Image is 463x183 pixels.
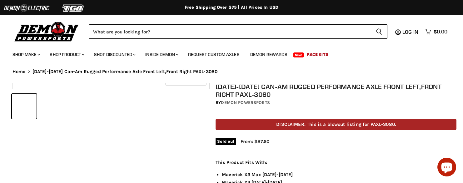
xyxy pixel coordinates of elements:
li: Maverick X3 Max [DATE]-[DATE] [222,171,456,178]
span: From: $87.60 [241,139,269,144]
inbox-online-store-chat: Shopify online store chat [436,158,458,178]
form: Product [89,24,387,39]
a: Shop Make [8,48,44,61]
a: Race Kits [302,48,333,61]
img: TGB Logo 2 [50,2,97,14]
a: Inside Demon [141,48,182,61]
span: $0.00 [434,29,447,35]
h1: [DATE]-[DATE] Can-Am Rugged Performance Axle Front Left,Front Right PAXL-3080 [216,83,456,98]
span: New! [293,52,304,57]
button: 2019-2023 Can-Am Rugged Performance Axle Front Left,Front Right PAXL-3080 thumbnail [12,94,37,119]
span: Click to expand [168,79,203,83]
p: This Product Fits With: [216,159,456,166]
span: [DATE]-[DATE] Can-Am Rugged Performance Axle Front Left,Front Right PAXL-3080 [32,69,218,74]
a: Demon Powersports [221,100,270,105]
a: Shop Discounted [89,48,139,61]
button: Search [371,24,387,39]
input: Search [89,24,371,39]
p: DISCLAIMER: This is a blowout listing for PAXL-3080. [216,119,456,130]
a: Home [12,69,26,74]
div: by [216,99,456,106]
a: Log in [400,29,422,35]
a: $0.00 [422,27,451,36]
span: Log in [402,29,418,35]
ul: Main menu [8,46,446,61]
a: Demon Rewards [246,48,292,61]
img: Demon Powersports [12,20,81,42]
a: Shop Product [45,48,88,61]
a: Request Custom Axles [183,48,244,61]
img: Demon Electric Logo 2 [3,2,50,14]
span: Sold out [216,138,236,145]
